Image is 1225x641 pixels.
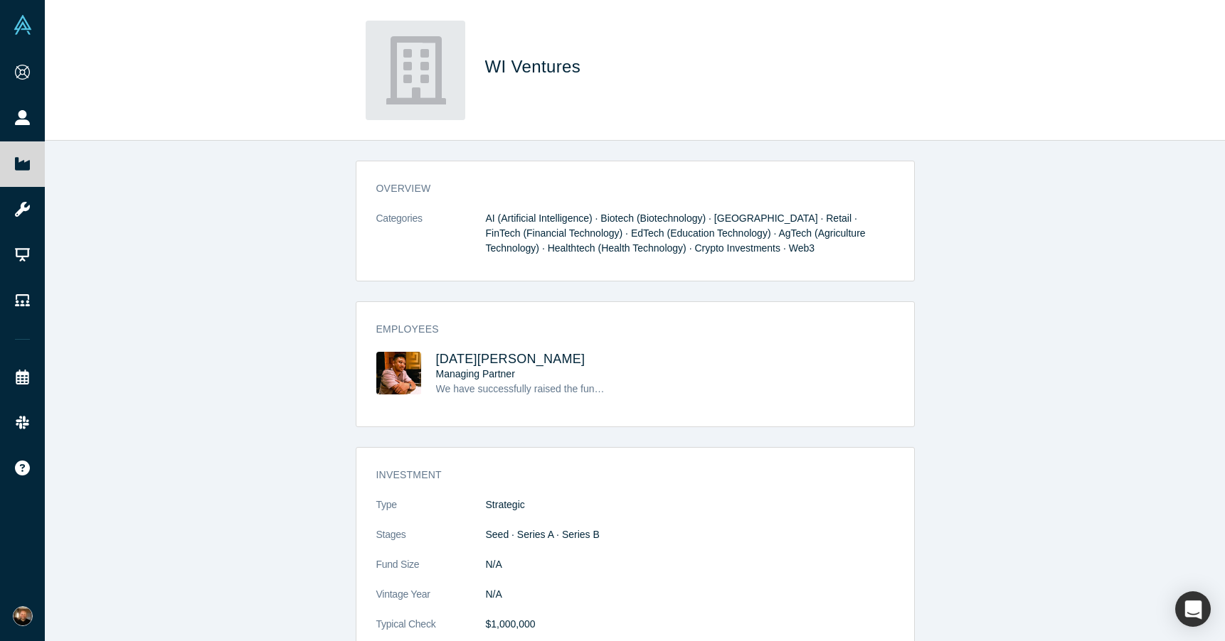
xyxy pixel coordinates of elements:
[486,587,894,602] dd: N/A
[376,587,486,617] dt: Vintage Year
[486,557,894,572] dd: N/A
[13,15,33,35] img: Alchemist Vault Logo
[376,497,486,527] dt: Type
[436,368,515,379] span: Managing Partner
[376,352,421,394] img: Kartik Agnihotri's Profile Image
[366,21,465,120] img: WI Ventures's Logo
[486,527,894,542] dd: Seed · Series A · Series B
[436,352,585,366] a: [DATE][PERSON_NAME]
[436,383,1117,394] span: We have successfully raised the funds for more than 15+ companies across [GEOGRAPHIC_DATA], [GEOG...
[486,497,894,512] dd: Strategic
[376,557,486,587] dt: Fund Size
[376,211,486,271] dt: Categories
[486,617,894,632] dd: $1,000,000
[376,181,874,196] h3: overview
[13,606,33,626] img: Jeff Cherkassky's Account
[485,57,586,76] span: WI Ventures
[376,322,874,337] h3: Employees
[376,468,874,483] h3: Investment
[376,527,486,557] dt: Stages
[486,212,866,254] span: AI (Artificial Intelligence) · Biotech (Biotechnology) · [GEOGRAPHIC_DATA] · Retail · FinTech (Fi...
